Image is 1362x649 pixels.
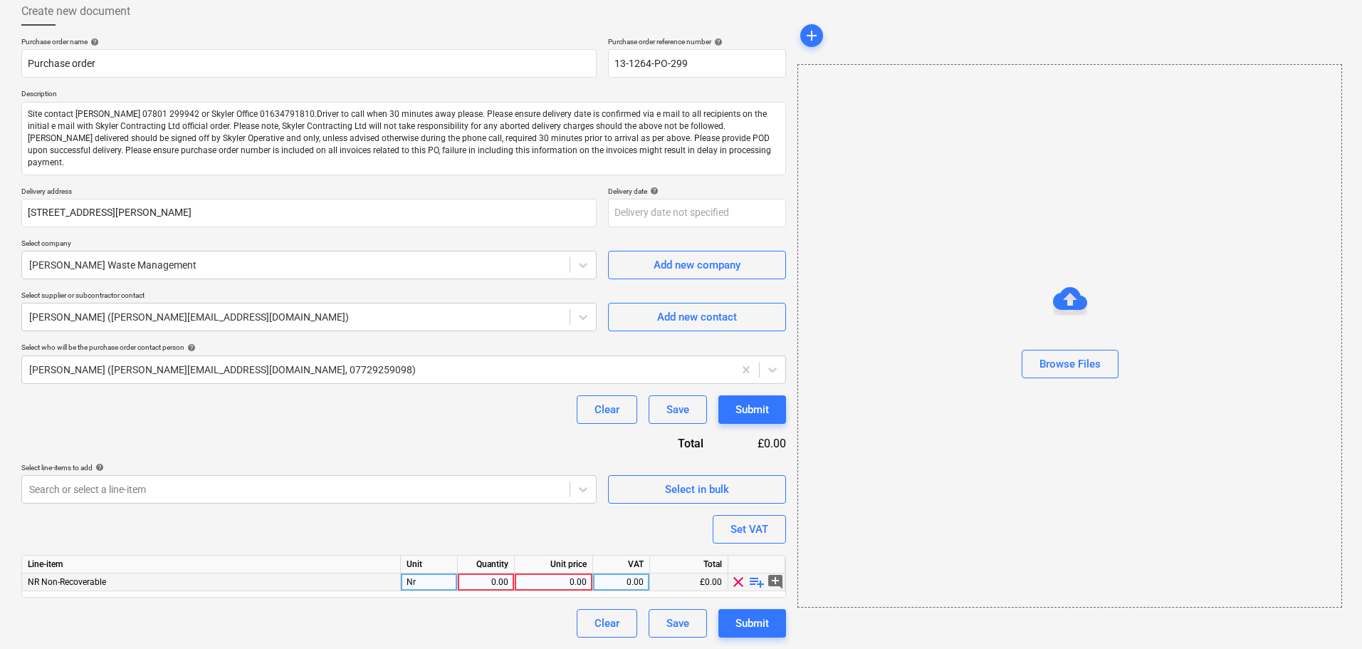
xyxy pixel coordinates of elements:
[730,573,747,591] span: clear
[665,480,729,499] div: Select in bulk
[21,463,597,472] div: Select line-items to add
[647,187,659,195] span: help
[88,38,99,46] span: help
[1022,350,1119,378] button: Browse Files
[401,556,458,573] div: Unit
[608,303,786,331] button: Add new contact
[730,520,768,539] div: Set VAT
[520,573,587,591] div: 0.00
[458,556,515,573] div: Quantity
[21,199,597,227] input: Delivery address
[21,239,597,251] p: Select company
[21,89,786,101] p: Description
[726,435,786,452] div: £0.00
[515,556,593,573] div: Unit price
[21,49,597,78] input: Document name
[649,609,707,638] button: Save
[650,573,728,591] div: £0.00
[650,556,728,573] div: Total
[1039,355,1101,373] div: Browse Files
[608,251,786,279] button: Add new company
[608,49,786,78] input: Reference number
[649,395,707,424] button: Save
[21,343,786,352] div: Select who will be the purchase order contact person
[718,395,786,424] button: Submit
[654,256,740,274] div: Add new company
[594,614,619,633] div: Clear
[608,475,786,504] button: Select in bulk
[22,556,401,573] div: Line-item
[608,187,786,196] div: Delivery date
[1291,581,1362,649] iframe: Chat Widget
[666,400,689,419] div: Save
[767,573,784,591] span: add_comment
[797,64,1342,608] div: Browse Files
[401,573,458,591] div: Nr
[735,400,769,419] div: Submit
[748,573,765,591] span: playlist_add
[599,573,644,591] div: 0.00
[93,463,104,472] span: help
[666,614,689,633] div: Save
[28,577,106,587] span: NR Non-Recoverable
[718,609,786,638] button: Submit
[711,38,723,46] span: help
[21,102,786,175] textarea: Site contact [PERSON_NAME] 07801 299942 or Skyler Office 01634791810.Driver to call when 30 minut...
[577,395,637,424] button: Clear
[601,435,726,452] div: Total
[803,27,820,44] span: add
[713,515,786,544] button: Set VAT
[608,37,786,46] div: Purchase order reference number
[735,614,769,633] div: Submit
[21,37,597,46] div: Purchase order name
[21,187,597,199] p: Delivery address
[463,573,508,591] div: 0.00
[657,308,737,326] div: Add new contact
[608,199,786,227] input: Delivery date not specified
[21,291,597,303] p: Select supplier or subcontractor contact
[21,3,130,20] span: Create new document
[184,343,196,352] span: help
[594,400,619,419] div: Clear
[577,609,637,638] button: Clear
[593,556,650,573] div: VAT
